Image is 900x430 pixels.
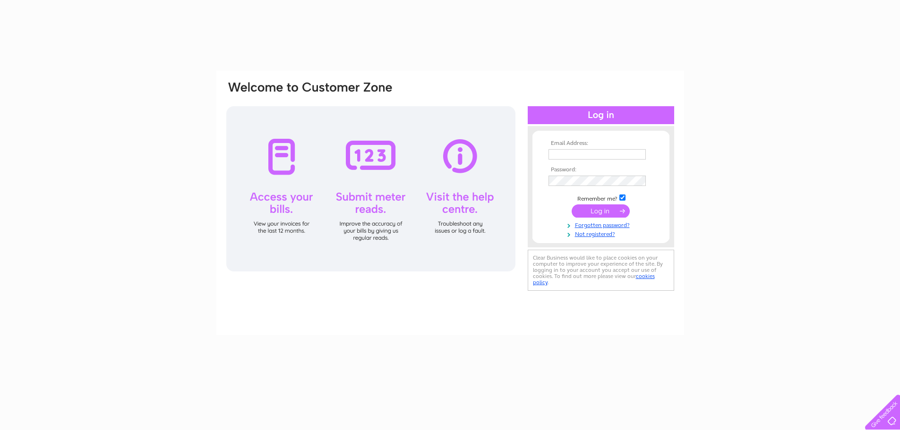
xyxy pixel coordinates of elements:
div: Clear Business would like to place cookies on your computer to improve your experience of the sit... [528,250,674,291]
a: Not registered? [549,229,656,238]
input: Submit [572,204,630,218]
th: Password: [546,167,656,173]
th: Email Address: [546,140,656,147]
a: Forgotten password? [549,220,656,229]
td: Remember me? [546,193,656,202]
a: cookies policy [533,273,655,286]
